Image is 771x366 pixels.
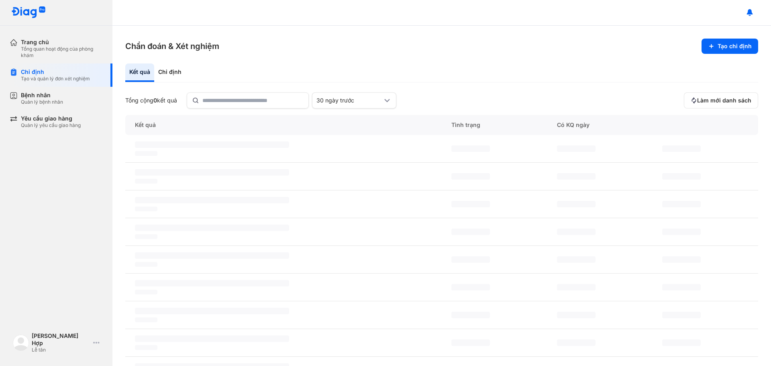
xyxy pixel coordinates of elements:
span: ‌ [135,290,157,294]
span: Làm mới danh sách [697,97,751,104]
div: Kết quả [125,63,154,82]
span: ‌ [557,173,596,180]
span: ‌ [135,252,289,259]
span: ‌ [135,197,289,203]
span: ‌ [557,145,596,152]
span: ‌ [135,169,289,176]
div: Tổng cộng kết quả [125,97,177,104]
div: Tổng quan hoạt động của phòng khám [21,46,103,59]
span: ‌ [135,262,157,267]
div: Chỉ định [21,68,90,76]
span: ‌ [662,284,701,290]
div: Chỉ định [154,63,186,82]
div: Quản lý yêu cầu giao hàng [21,122,81,129]
span: ‌ [135,335,289,342]
div: Trang chủ [21,39,103,46]
span: ‌ [451,173,490,180]
span: ‌ [451,145,490,152]
span: ‌ [135,179,157,184]
span: ‌ [662,145,701,152]
span: ‌ [557,312,596,318]
div: Yêu cầu giao hàng [21,115,81,122]
span: ‌ [662,339,701,346]
span: ‌ [451,229,490,235]
span: ‌ [135,234,157,239]
button: Làm mới danh sách [684,92,758,108]
div: Có KQ ngày [547,115,653,135]
img: logo [13,335,29,351]
span: ‌ [557,201,596,207]
div: Tạo và quản lý đơn xét nghiệm [21,76,90,82]
div: Lễ tân [32,347,90,353]
span: ‌ [557,284,596,290]
span: ‌ [135,207,157,211]
span: ‌ [451,284,490,290]
span: ‌ [451,201,490,207]
div: Kết quả [125,115,442,135]
span: ‌ [451,312,490,318]
div: [PERSON_NAME] Hợp [32,332,90,347]
div: Tình trạng [442,115,547,135]
span: ‌ [557,256,596,263]
img: logo [11,6,46,19]
span: ‌ [662,201,701,207]
span: ‌ [135,308,289,314]
span: ‌ [135,225,289,231]
div: Quản lý bệnh nhân [21,99,63,105]
span: ‌ [662,256,701,263]
span: ‌ [557,229,596,235]
span: ‌ [451,256,490,263]
h3: Chẩn đoán & Xét nghiệm [125,41,219,52]
button: Tạo chỉ định [702,39,758,54]
span: ‌ [662,312,701,318]
span: 0 [153,97,157,104]
span: ‌ [135,280,289,286]
div: Bệnh nhân [21,92,63,99]
span: ‌ [451,339,490,346]
span: ‌ [135,345,157,350]
span: ‌ [662,229,701,235]
span: ‌ [662,173,701,180]
div: 30 ngày trước [316,97,382,104]
span: ‌ [557,339,596,346]
span: ‌ [135,151,157,156]
span: ‌ [135,141,289,148]
span: ‌ [135,317,157,322]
